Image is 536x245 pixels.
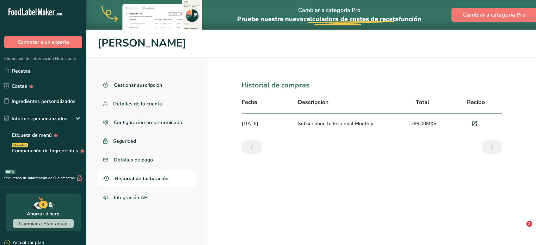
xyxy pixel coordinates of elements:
span: Detalles de pago [114,156,153,164]
span: Cambiar a categoría Pro [463,11,525,19]
h1: [PERSON_NAME] [98,35,525,51]
a: Siguiente [482,140,502,154]
a: Gestionar suscripción [98,77,196,93]
div: Ahorrar dinero [27,210,60,218]
div: Informes personalizados [4,115,67,122]
button: Cambiar a Plan anual [13,219,74,228]
a: Integración API [98,189,196,206]
div: BETA [5,170,16,174]
span: Detalles de la cuenta [113,100,162,108]
span: Historial de facturación [115,175,168,182]
div: Historial de compras [241,80,502,91]
span: Gestionar suscripción [114,81,162,89]
a: Configuración predeterminada [98,115,196,130]
span: calculadora de costes de receta [303,15,399,23]
span: Integración API [114,194,149,201]
span: Cambiar a Plan anual [19,220,68,227]
span: Seguridad [113,137,136,145]
a: Seguridad [98,133,196,149]
div: Novedad [12,143,28,147]
span: Descripción [298,98,328,106]
span: Configuración predeterminada [114,119,182,126]
span: Recibo [467,98,485,106]
td: 299.00MX$ [398,114,450,134]
div: Cambiar a categoría Pro [237,0,421,30]
td: Subscription to Essential Monthly [294,114,398,134]
span: Fecha [242,98,257,106]
td: [DATE] [242,114,294,134]
span: 2 [526,221,532,227]
span: Total [416,98,429,106]
a: Historial de facturación [98,171,196,186]
a: Detalles de pago [98,152,196,168]
button: Contratar a un experto [4,36,82,48]
span: Pruebe nuestra nueva función [237,15,421,23]
a: Detalles de la cuenta [98,96,196,112]
iframe: Intercom live chat [512,221,529,238]
a: Anterior [241,140,262,154]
